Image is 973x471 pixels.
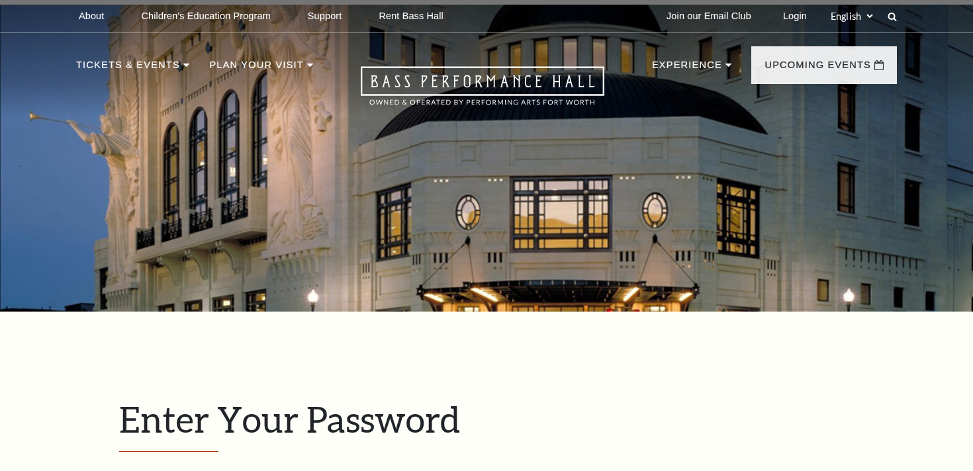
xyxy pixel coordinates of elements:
[652,57,722,81] p: Experience
[119,398,460,440] span: Enter Your Password
[76,57,180,81] p: Tickets & Events
[141,11,270,22] p: Children's Education Program
[209,57,303,81] p: Plan Your Visit
[828,10,875,22] select: Select:
[764,57,871,81] p: Upcoming Events
[308,11,342,22] p: Support
[79,11,104,22] p: About
[379,11,443,22] p: Rent Bass Hall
